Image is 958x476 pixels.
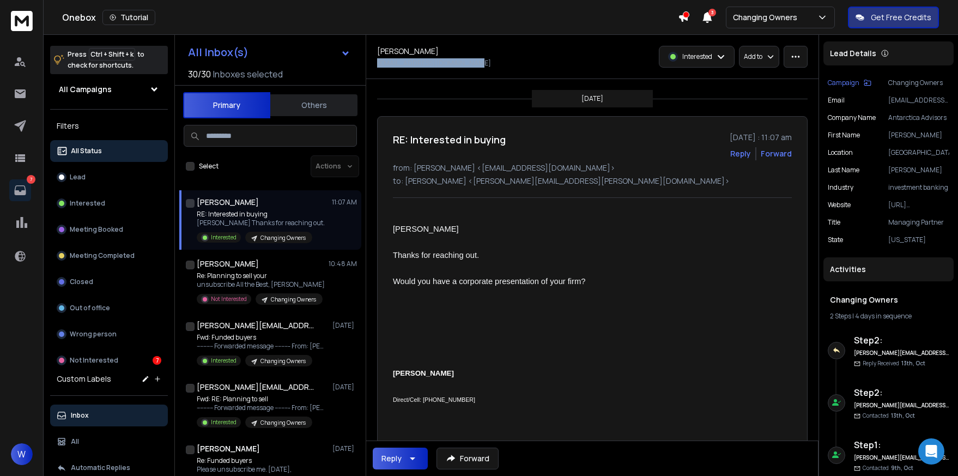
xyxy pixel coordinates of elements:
[197,197,259,208] h1: [PERSON_NAME]
[271,296,316,304] p: Changing Owners
[854,401,949,409] h6: [PERSON_NAME][EMAIL_ADDRESS][PERSON_NAME][DOMAIN_NAME]
[393,277,585,286] span: Would you have a corporate presentation of your firm?
[332,198,357,207] p: 11:07 AM
[823,257,954,281] div: Activities
[901,359,925,367] span: 13th, Oct
[848,7,939,28] button: Get Free Credits
[830,294,947,305] h1: Changing Owners
[70,225,123,234] p: Meeting Booked
[377,46,439,57] h1: [PERSON_NAME]
[197,443,260,454] h1: [PERSON_NAME]
[197,258,259,269] h1: [PERSON_NAME]
[270,93,357,117] button: Others
[888,166,949,174] p: [PERSON_NAME]
[71,463,130,472] p: Automatic Replies
[260,357,306,365] p: Changing Owners
[854,438,949,451] h6: Step 1 :
[393,369,454,377] span: [PERSON_NAME]
[828,218,840,227] p: title
[682,52,712,61] p: Interested
[828,183,853,192] p: industry
[332,383,357,391] p: [DATE]
[260,234,306,242] p: Changing Owners
[830,311,851,321] span: 2 Steps
[761,148,792,159] div: Forward
[213,68,283,81] h3: Inboxes selected
[102,10,155,25] button: Tutorial
[871,12,931,23] p: Get Free Credits
[744,52,762,61] p: Add to
[891,464,913,472] span: 9th, Oct
[918,438,944,465] div: Open Intercom Messenger
[854,349,949,357] h6: [PERSON_NAME][EMAIL_ADDRESS][PERSON_NAME][DOMAIN_NAME]
[70,330,117,339] p: Wrong person
[393,396,475,403] span: Direct/Cell: [PHONE_NUMBER]
[71,437,79,446] p: All
[197,272,325,280] p: Re: Planning to sell your
[197,465,323,474] p: Please unsubscribe me. [DATE],
[153,356,161,365] div: 7
[828,148,853,157] p: location
[89,48,135,61] span: Ctrl + Shift + k
[863,359,925,367] p: Reply Received
[59,84,112,95] h1: All Campaigns
[828,166,859,174] p: Last Name
[50,245,168,267] button: Meeting Completed
[730,132,792,143] p: [DATE] : 11:07 am
[828,79,871,87] button: Campaign
[70,199,105,208] p: Interested
[888,113,949,122] p: Antarctica Advisors
[197,403,328,412] p: ---------- Forwarded message --------- From: [PERSON_NAME]
[373,448,428,469] button: Reply
[828,113,876,122] p: Company Name
[199,162,219,171] label: Select
[828,79,859,87] p: Campaign
[50,166,168,188] button: Lead
[211,418,237,426] p: Interested
[888,183,949,192] p: investment banking
[50,297,168,319] button: Out of office
[188,68,211,81] span: 30 / 30
[211,295,247,303] p: Not Interested
[197,320,317,331] h1: [PERSON_NAME][EMAIL_ADDRESS][DOMAIN_NAME]
[329,260,357,268] p: 10:48 AM
[50,140,168,162] button: All Status
[9,179,31,201] a: 7
[50,271,168,293] button: Closed
[62,10,678,25] div: Onebox
[68,49,144,71] p: Press to check for shortcuts.
[828,236,843,244] p: State
[332,321,357,330] p: [DATE]
[27,175,35,184] p: 7
[730,148,751,159] button: Reply
[436,448,499,469] button: Forward
[393,225,459,233] span: [PERSON_NAME]
[11,443,33,465] button: W
[50,118,168,134] h3: Filters
[211,357,237,365] p: Interested
[50,219,168,240] button: Meeting Booked
[863,412,915,420] p: Contacted
[197,395,328,403] p: Fwd: RE: Planning to sell
[830,312,947,321] div: |
[211,233,237,242] p: Interested
[854,334,949,347] h6: Step 2 :
[183,92,270,118] button: Primary
[260,419,306,427] p: Changing Owners
[854,454,949,462] h6: [PERSON_NAME][EMAIL_ADDRESS][PERSON_NAME][DOMAIN_NAME]
[393,132,506,147] h1: RE: Interested in buying
[50,431,168,453] button: All
[891,412,915,419] span: 13th, Oct
[50,79,168,100] button: All Campaigns
[71,411,89,420] p: Inbox
[854,386,949,399] h6: Step 2 :
[50,350,168,371] button: Not Interested7
[70,278,93,286] p: Closed
[70,173,86,182] p: Lead
[393,251,479,260] span: Thanks for reaching out.
[57,373,111,384] h3: Custom Labels
[863,464,913,472] p: Contacted
[393,162,792,173] p: from: [PERSON_NAME] <[EMAIL_ADDRESS][DOMAIN_NAME]>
